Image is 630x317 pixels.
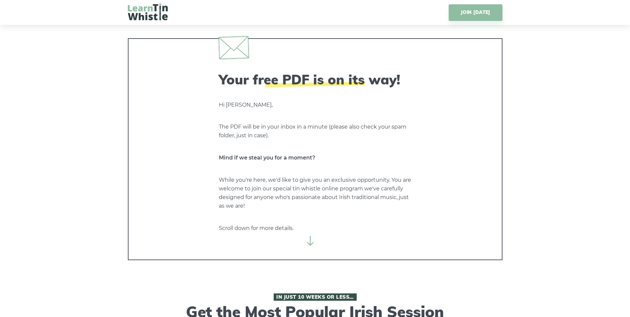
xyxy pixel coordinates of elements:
[219,224,411,233] p: Scroll down for more details.
[449,4,502,21] a: JOIN [DATE]
[219,101,411,109] p: Hi [PERSON_NAME],
[219,71,411,87] h2: Your free PDF is on its way!
[218,36,249,59] img: envelope.svg
[219,176,411,210] p: While you're here, we'd like to give you an exclusive opportunity. You are welcome to join our sp...
[128,3,168,20] img: LearnTinWhistle.com
[219,123,411,140] p: The PDF will be in your inbox in a minute (please also check your spam folder, just in case).
[219,155,315,161] strong: Mind if we steal you for a moment?
[274,293,357,301] span: In Just 10 Weeks or Less…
